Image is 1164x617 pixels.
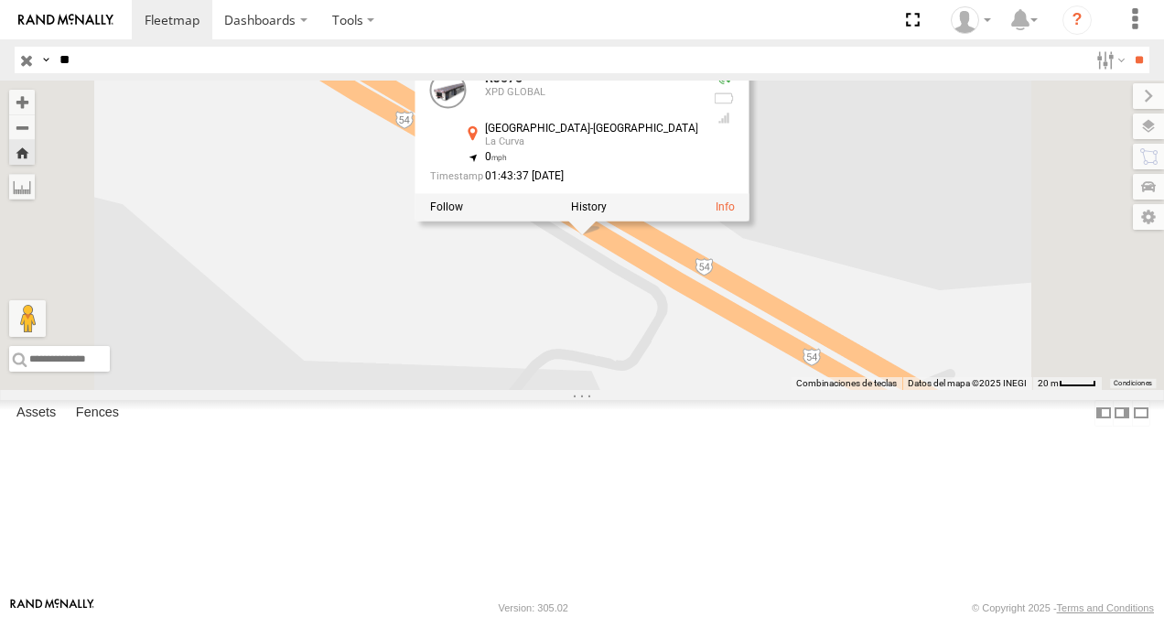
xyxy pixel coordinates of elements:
button: Combinaciones de teclas [796,377,897,390]
label: Search Filter Options [1089,47,1128,73]
button: Escala del mapa: 20 m por 37 píxeles [1032,377,1102,390]
div: Date/time of location update [430,171,698,183]
div: [GEOGRAPHIC_DATA]-[GEOGRAPHIC_DATA] [485,123,698,135]
button: Zoom in [9,90,35,114]
a: View Asset Details [716,201,735,214]
a: Terms and Conditions [1057,602,1154,613]
span: 20 m [1038,378,1059,388]
a: Visit our Website [10,599,94,617]
div: No battery health information received from this device. [713,92,735,106]
img: rand-logo.svg [18,14,113,27]
span: 0 [485,151,508,164]
span: Datos del mapa ©2025 INEGI [908,378,1027,388]
label: Hide Summary Table [1132,400,1150,427]
button: Arrastra el hombrecito naranja al mapa para abrir Street View [9,300,46,337]
i: ? [1062,5,1092,35]
label: Dock Summary Table to the Left [1094,400,1113,427]
div: Last Event GSM Signal Strength [713,112,735,126]
div: XPD GLOBAL [944,6,997,34]
label: Measure [9,174,35,200]
label: Map Settings [1133,204,1164,230]
button: Zoom out [9,114,35,140]
label: Assets [7,400,65,426]
label: Realtime tracking of Asset [430,201,463,214]
button: Zoom Home [9,140,35,165]
div: Version: 305.02 [499,602,568,613]
label: Dock Summary Table to the Right [1113,400,1131,427]
label: Fences [67,400,128,426]
label: Search Query [38,47,53,73]
div: XPD GLOBAL [485,88,698,99]
div: La Curva [485,137,698,148]
div: © Copyright 2025 - [972,602,1154,613]
a: Condiciones [1114,380,1152,387]
label: View Asset History [571,201,607,214]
